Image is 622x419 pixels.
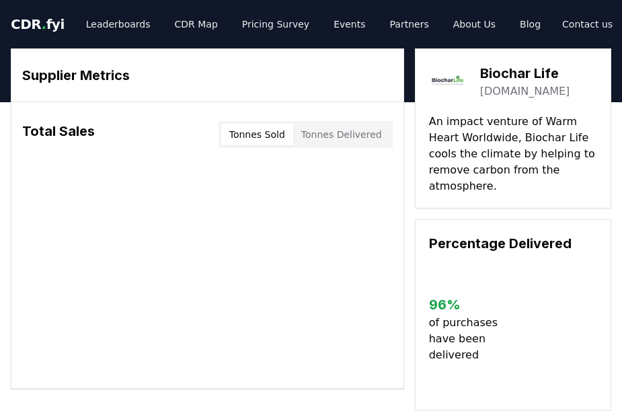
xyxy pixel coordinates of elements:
[429,315,516,363] p: of purchases have been delivered
[221,124,293,145] button: Tonnes Sold
[480,63,570,83] h3: Biochar Life
[429,295,516,315] h3: 96 %
[22,121,95,148] h3: Total Sales
[429,233,597,254] h3: Percentage Delivered
[164,12,229,36] a: CDR Map
[75,12,161,36] a: Leaderboards
[429,63,467,100] img: Biochar Life-logo
[11,15,65,34] a: CDR.fyi
[379,12,440,36] a: Partners
[509,12,551,36] a: Blog
[42,16,46,32] span: .
[442,12,506,36] a: About Us
[480,83,570,100] a: [DOMAIN_NAME]
[75,12,551,36] nav: Main
[429,114,597,194] p: An impact venture of Warm Heart Worldwide, Biochar Life cools the climate by helping to remove ca...
[22,65,393,85] h3: Supplier Metrics
[293,124,390,145] button: Tonnes Delivered
[231,12,320,36] a: Pricing Survey
[323,12,376,36] a: Events
[11,16,65,32] span: CDR fyi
